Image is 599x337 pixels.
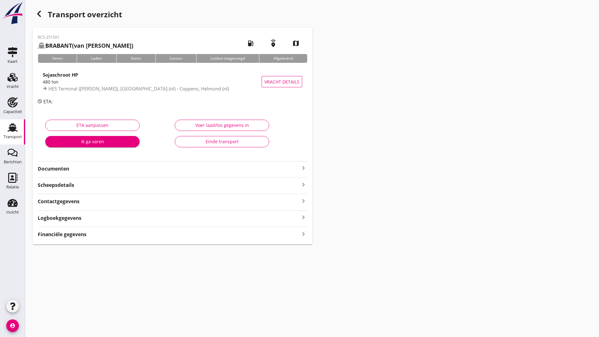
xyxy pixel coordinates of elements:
div: Transport [3,135,22,139]
i: keyboard_arrow_right [300,197,307,205]
i: account_circle [6,319,19,332]
div: Ik ga varen [50,138,135,145]
div: Varen [116,54,155,63]
i: keyboard_arrow_right [300,164,307,172]
strong: Contactgegevens [38,198,80,205]
div: Afgeleverd [259,54,307,63]
button: Voer laad/los gegevens in [175,120,269,131]
button: ETA aanpassen [45,120,140,131]
strong: Scheepsdetails [38,182,74,189]
div: Inzicht [6,210,19,214]
strong: Financiële gegevens [38,231,86,238]
div: Lossen [155,54,196,63]
div: Losbon toegevoegd [196,54,259,63]
div: ETA aanpassen [51,122,134,128]
div: Vracht [7,84,19,89]
span: ETA: [43,98,53,105]
strong: Sojaschroot HP [43,72,78,78]
i: map [287,35,305,52]
div: 480 ton [43,79,262,85]
button: Einde transport [175,136,269,147]
div: Transport overzicht [33,8,312,23]
h2: (van [PERSON_NAME]) [38,41,133,50]
button: Vracht details [262,76,302,87]
i: keyboard_arrow_right [300,230,307,238]
strong: BRABANT [45,42,72,49]
i: keyboard_arrow_right [300,213,307,222]
i: keyboard_arrow_right [300,180,307,189]
div: Voer laad/los gegevens in [180,122,264,128]
button: Ik ga varen [45,136,140,147]
div: Kaart [8,59,18,63]
i: emergency_share [264,35,282,52]
span: Vracht details [264,79,299,85]
div: Capaciteit [3,110,22,114]
div: Varen [38,54,77,63]
img: logo-small.a267ee39.svg [1,2,24,25]
i: local_gas_station [242,35,259,52]
div: Relatie [6,185,19,189]
div: Berichten [4,160,22,164]
p: BCS-251501 [38,35,133,40]
strong: Logboekgegevens [38,215,81,222]
div: Einde transport [180,138,264,145]
span: HES Terminal ([PERSON_NAME]), [GEOGRAPHIC_DATA] (nl) - Coppens, Helmond (nl) [48,85,229,92]
a: Sojaschroot HP480 tonHES Terminal ([PERSON_NAME]), [GEOGRAPHIC_DATA] (nl) - Coppens, Helmond (nl)... [38,68,307,95]
strong: Documenten [38,165,300,172]
div: Laden [77,54,116,63]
